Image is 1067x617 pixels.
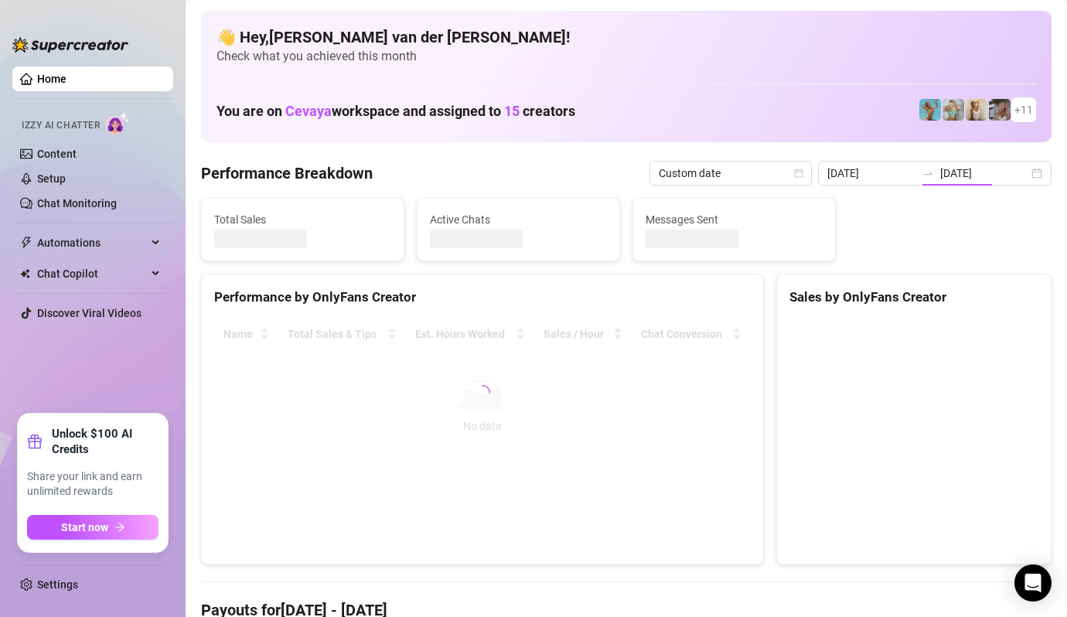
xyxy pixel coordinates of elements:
[37,197,117,210] a: Chat Monitoring
[27,434,43,449] span: gift
[12,37,128,53] img: logo-BBDzfeDw.svg
[37,261,147,286] span: Chat Copilot
[37,148,77,160] a: Content
[27,469,159,499] span: Share your link and earn unlimited rewards
[22,118,100,133] span: Izzy AI Chatter
[646,211,823,228] span: Messages Sent
[827,165,915,182] input: Start date
[1014,564,1052,602] div: Open Intercom Messenger
[285,103,332,119] span: Cevaya
[940,165,1028,182] input: End date
[919,99,941,121] img: Dominis
[430,211,607,228] span: Active Chats
[114,522,125,533] span: arrow-right
[106,112,130,135] img: AI Chatter
[922,167,934,179] span: to
[27,515,159,540] button: Start nowarrow-right
[216,48,1036,65] span: Check what you achieved this month
[989,99,1011,121] img: Natalia
[20,268,30,279] img: Chat Copilot
[472,383,492,402] span: loading
[794,169,803,178] span: calendar
[37,172,66,185] a: Setup
[52,426,159,457] strong: Unlock $100 AI Credits
[37,230,147,255] span: Automations
[922,167,934,179] span: swap-right
[214,287,751,308] div: Performance by OnlyFans Creator
[61,521,108,533] span: Start now
[1014,101,1033,118] span: + 11
[216,103,575,120] h1: You are on workspace and assigned to creators
[20,237,32,249] span: thunderbolt
[943,99,964,121] img: Olivia
[504,103,520,119] span: 15
[214,211,391,228] span: Total Sales
[659,162,803,185] span: Custom date
[789,287,1038,308] div: Sales by OnlyFans Creator
[216,26,1036,48] h4: 👋 Hey, [PERSON_NAME] van der [PERSON_NAME] !
[37,578,78,591] a: Settings
[201,162,373,184] h4: Performance Breakdown
[37,307,141,319] a: Discover Viral Videos
[966,99,987,121] img: Megan
[37,73,66,85] a: Home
